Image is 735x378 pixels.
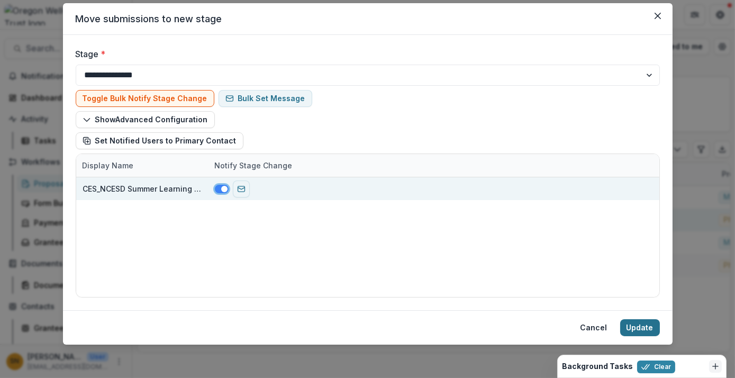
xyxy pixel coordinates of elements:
[637,361,675,373] button: Clear
[76,111,215,128] button: ShowAdvanced Configuration
[649,7,666,24] button: Close
[83,183,202,194] div: CES_NCESD Summer Learning Institute_2025
[219,90,312,107] button: set-bulk-email
[76,160,140,171] div: Display Name
[76,154,208,177] div: Display Name
[76,48,654,60] label: Stage
[76,132,243,149] button: Set Notified Users to Primary Contact
[562,362,633,371] h2: Background Tasks
[208,160,299,171] div: Notify Stage Change
[620,319,660,336] button: Update
[233,181,250,197] button: send-email
[76,90,214,107] button: Toggle Bulk Notify Stage Change
[574,319,614,336] button: Cancel
[63,3,673,35] header: Move submissions to new stage
[208,154,314,177] div: Notify Stage Change
[709,360,722,373] button: Dismiss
